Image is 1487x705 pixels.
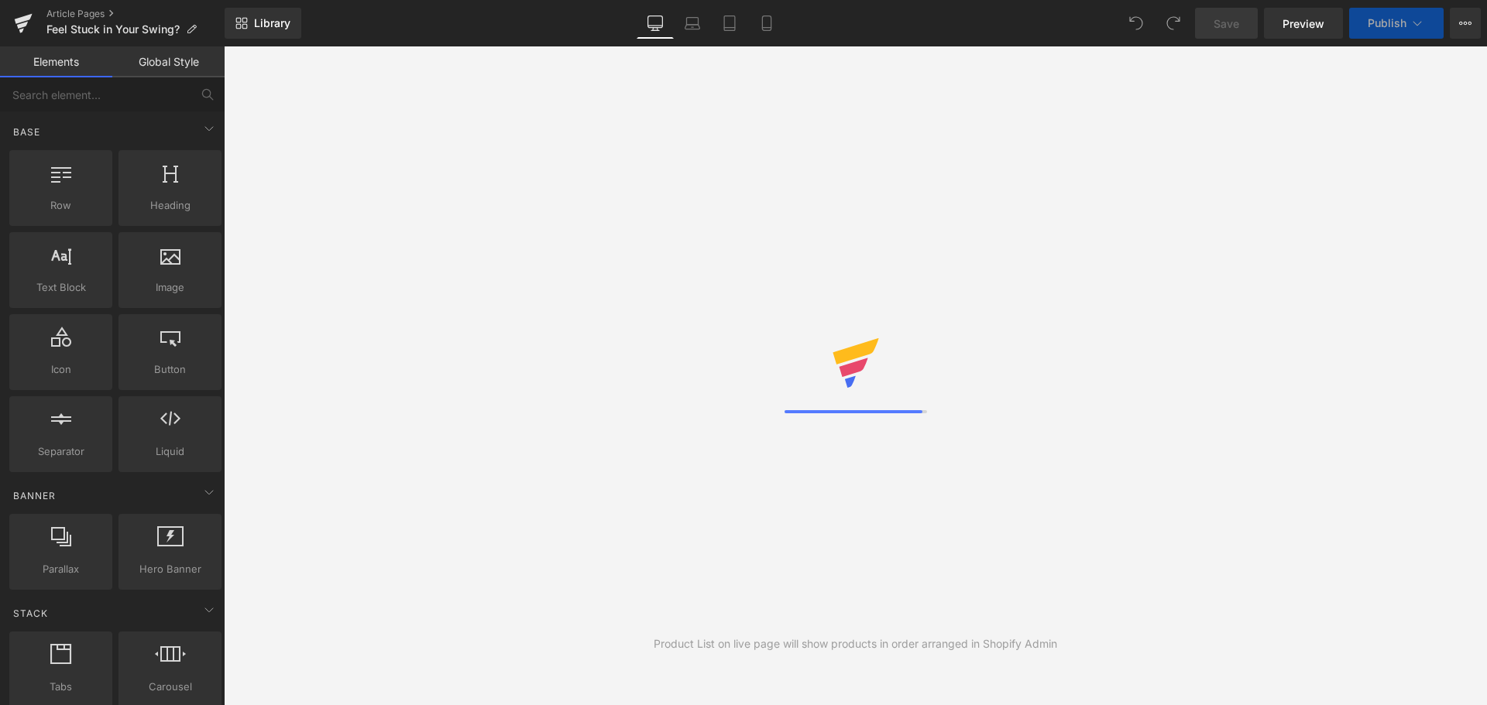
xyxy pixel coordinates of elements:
button: More [1450,8,1481,39]
span: Hero Banner [123,561,217,577]
span: Parallax [14,561,108,577]
span: Save [1214,15,1239,32]
a: Preview [1264,8,1343,39]
span: Image [123,279,217,296]
a: Global Style [112,46,225,77]
span: Feel Stuck in Your Swing? [46,23,180,36]
span: Icon [14,361,108,378]
a: New Library [225,8,301,39]
span: Preview [1283,15,1324,32]
span: Library [254,16,290,30]
button: Publish [1349,8,1444,39]
a: Laptop [674,8,711,39]
a: Article Pages [46,8,225,20]
span: Heading [123,197,217,214]
span: Separator [14,443,108,460]
a: Desktop [637,8,674,39]
span: Publish [1368,17,1406,29]
a: Tablet [711,8,748,39]
a: Mobile [748,8,785,39]
span: Liquid [123,443,217,460]
button: Undo [1121,8,1152,39]
span: Base [12,125,42,139]
div: Product List on live page will show products in order arranged in Shopify Admin [654,635,1057,652]
span: Text Block [14,279,108,296]
span: Carousel [123,679,217,695]
span: Tabs [14,679,108,695]
span: Row [14,197,108,214]
span: Stack [12,606,50,621]
span: Button [123,361,217,378]
span: Banner [12,488,57,503]
button: Redo [1158,8,1189,39]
